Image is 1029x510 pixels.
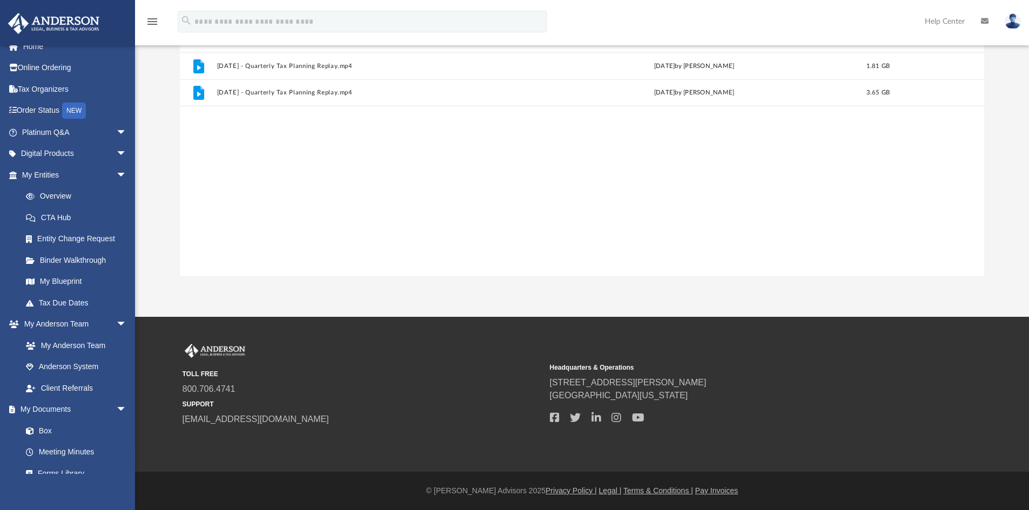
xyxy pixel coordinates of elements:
a: Tax Organizers [8,78,143,100]
i: menu [146,15,159,28]
a: 800.706.4741 [183,384,236,393]
span: arrow_drop_down [116,164,138,186]
a: Client Referrals [15,377,138,399]
a: Entity Change Request [15,228,143,250]
div: grid [180,52,985,276]
a: My Entitiesarrow_drop_down [8,164,143,186]
a: [STREET_ADDRESS][PERSON_NAME] [550,378,707,387]
span: arrow_drop_down [116,399,138,421]
a: menu [146,21,159,28]
a: Tax Due Dates [15,292,143,314]
a: Forms Library [15,463,132,484]
a: Legal | [599,486,622,495]
a: My Documentsarrow_drop_down [8,399,138,420]
a: Privacy Policy | [546,486,597,495]
img: Anderson Advisors Platinum Portal [5,13,103,34]
a: Pay Invoices [695,486,738,495]
a: Binder Walkthrough [15,249,143,271]
a: Anderson System [15,356,138,378]
div: [DATE] by [PERSON_NAME] [536,61,851,71]
a: My Anderson Teamarrow_drop_down [8,314,138,335]
a: Meeting Minutes [15,441,138,463]
a: Home [8,36,143,57]
span: 1.81 GB [866,63,890,69]
a: Order StatusNEW [8,100,143,122]
a: [EMAIL_ADDRESS][DOMAIN_NAME] [183,414,329,424]
div: NEW [62,103,86,119]
span: arrow_drop_down [116,314,138,336]
a: CTA Hub [15,207,143,228]
a: Overview [15,186,143,207]
a: My Blueprint [15,271,138,293]
img: User Pic [1005,13,1021,29]
span: 3.65 GB [866,90,890,96]
a: [GEOGRAPHIC_DATA][US_STATE] [550,391,688,400]
a: Digital Productsarrow_drop_down [8,143,143,165]
div: © [PERSON_NAME] Advisors 2025 [135,485,1029,497]
span: arrow_drop_down [116,143,138,165]
a: Online Ordering [8,57,143,79]
img: Anderson Advisors Platinum Portal [183,344,247,358]
span: arrow_drop_down [116,121,138,144]
a: Platinum Q&Aarrow_drop_down [8,121,143,143]
a: My Anderson Team [15,335,132,356]
a: Box [15,420,132,441]
small: TOLL FREE [183,369,542,379]
i: search [180,15,192,26]
small: Headquarters & Operations [550,363,910,372]
a: Terms & Conditions | [623,486,693,495]
button: [DATE] - Quarterly Tax Planning Replay.mp4 [217,89,532,96]
small: SUPPORT [183,399,542,409]
div: [DATE] by [PERSON_NAME] [536,88,851,98]
button: [DATE] - Quarterly Tax Planning Replay.mp4 [217,63,532,70]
